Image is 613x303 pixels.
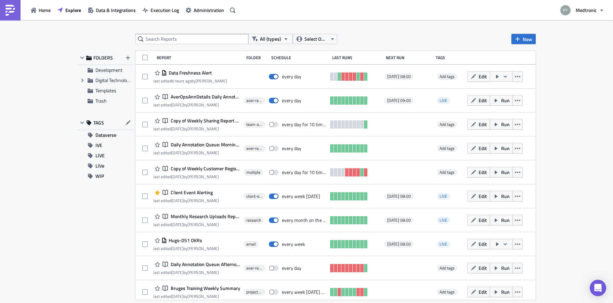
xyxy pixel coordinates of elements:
span: Client Event Alerting [169,189,213,196]
button: Run [490,143,513,154]
img: PushMetrics [5,5,16,16]
span: Edit [479,240,487,248]
span: LIVE [437,241,450,248]
button: Edit [467,71,490,82]
div: last edited by [PERSON_NAME] [153,270,240,275]
div: Next Run [386,55,433,60]
img: Avatar [560,4,571,16]
span: email [246,241,256,247]
time: 2025-06-16T15:41:54Z [171,197,183,204]
span: Edit [479,169,487,176]
time: 2025-09-02T09:22:59Z [171,78,192,84]
div: every day [282,74,301,80]
div: last edited by [PERSON_NAME] [153,222,240,227]
span: Add tags [440,73,455,80]
button: Run [490,215,513,225]
time: 2025-03-03T10:48:51Z [171,221,183,228]
div: last edited by [PERSON_NAME] [153,174,240,179]
span: Development [95,66,122,74]
span: Data Freshness Alert [167,70,212,76]
button: Run [490,263,513,273]
span: client-event-alerting [246,194,263,199]
button: Run [490,119,513,130]
span: aver-reporting [246,146,263,151]
button: All (types) [248,34,293,44]
span: research [246,218,261,223]
button: Run [490,167,513,177]
a: Home [27,5,54,15]
button: Edit [467,143,490,154]
span: [DATE] 08:00 [387,74,411,79]
span: Add tags [440,265,455,271]
span: IVE [95,140,102,150]
span: LIVE [440,193,447,199]
button: Administration [182,5,227,15]
span: Copy of Weekly Sharing Report v0.0 [169,118,240,124]
div: Open Intercom Messenger [590,280,606,296]
span: Execution Log [151,6,179,14]
div: every day for 10 times [282,169,327,175]
div: last edited by [PERSON_NAME] [153,294,240,299]
span: Add tags [440,169,455,175]
button: Data & Integrations [84,5,139,15]
span: Edit [479,216,487,224]
span: LIVE [440,241,447,247]
span: Add tags [437,265,457,272]
span: LIVE [440,217,447,223]
div: last edited by [PERSON_NAME] [153,246,219,251]
span: multiple [246,170,260,175]
span: [DATE] 08:00 [387,194,411,199]
span: Edit [479,264,487,272]
span: project-bruges-training [246,289,263,295]
div: last edited by [PERSON_NAME] [153,78,227,83]
span: aver-reporting [246,265,263,271]
button: Select Owner [293,34,337,44]
span: Edit [479,121,487,128]
button: Explore [54,5,84,15]
span: [DATE] 08:00 [387,218,411,223]
span: Run [501,193,510,200]
button: Run [490,191,513,201]
span: LIVE [440,97,447,104]
div: every month on the 1st [282,217,327,223]
span: Edit [479,73,487,80]
div: Tags [436,55,465,60]
span: Add tags [440,145,455,151]
span: All (types) [260,35,281,43]
span: Run [501,121,510,128]
time: 2025-03-03T10:51:24Z [171,269,183,276]
div: Folder [246,55,268,60]
button: LIVe [77,161,134,171]
span: Add tags [437,145,457,152]
span: Administration [194,6,224,14]
span: Run [501,216,510,224]
span: LIVe [95,161,104,171]
span: Templates [95,87,116,94]
span: FOLDERS [93,55,113,61]
div: last edited by [PERSON_NAME] [153,198,219,203]
span: Edit [479,193,487,200]
div: every day [282,265,301,271]
button: Run [490,95,513,106]
span: WIP [95,171,104,181]
span: LIVE [437,193,450,200]
div: Schedule [271,55,329,60]
time: 2025-04-29T11:13:24Z [171,149,183,156]
span: AverOpsAnnDetails Daily Annotation Queue: Morning Alerts v1 [169,94,240,100]
time: 2025-08-19T13:31:21Z [171,102,183,108]
div: Report [157,55,243,60]
time: 2025-03-03T11:15:44Z [171,293,183,300]
button: Edit [467,239,490,249]
div: last edited by [PERSON_NAME] [153,126,240,131]
div: every day [282,97,301,104]
span: Run [501,145,510,152]
span: LIVE [95,150,105,161]
span: Edit [479,288,487,295]
button: Medtronic [556,3,608,18]
span: LIVE [437,97,450,104]
span: Explore [65,6,81,14]
span: Bruges Training Weekly Summary [169,285,240,291]
span: Run [501,288,510,295]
